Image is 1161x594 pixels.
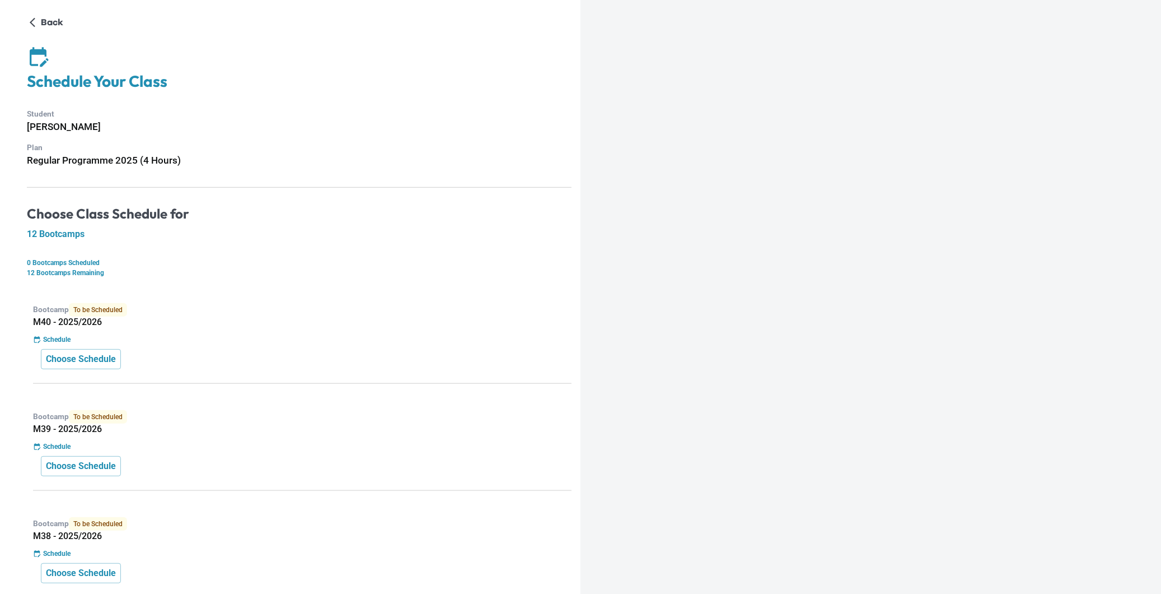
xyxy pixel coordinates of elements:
p: Bootcamp [33,410,572,424]
h6: Regular Programme 2025 (4 Hours) [27,153,572,168]
h5: M40 - 2025/2026 [33,317,572,328]
span: To be Scheduled [69,303,127,317]
h5: M38 - 2025/2026 [33,531,572,542]
p: 12 Bootcamps Remaining [27,268,572,278]
p: 0 Bootcamps Scheduled [27,258,572,268]
h4: Schedule Your Class [27,72,572,91]
h5: 12 Bootcamps [27,229,572,240]
p: Schedule [43,442,71,452]
h6: [PERSON_NAME] [27,119,572,134]
h4: Choose Class Schedule for [27,206,572,222]
p: Bootcamp [33,517,572,531]
h5: M39 - 2025/2026 [33,424,572,435]
p: Bootcamp [33,303,572,317]
p: Choose Schedule [46,352,116,366]
p: Back [41,16,63,29]
p: Student [27,108,572,120]
button: Choose Schedule [41,456,121,476]
button: Choose Schedule [41,563,121,583]
button: Back [27,13,68,31]
span: To be Scheduled [69,410,127,424]
p: Choose Schedule [46,567,116,580]
button: Choose Schedule [41,349,121,369]
p: Schedule [43,335,71,345]
p: Schedule [43,549,71,559]
span: To be Scheduled [69,517,127,531]
p: Choose Schedule [46,460,116,473]
p: Plan [27,142,572,154]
